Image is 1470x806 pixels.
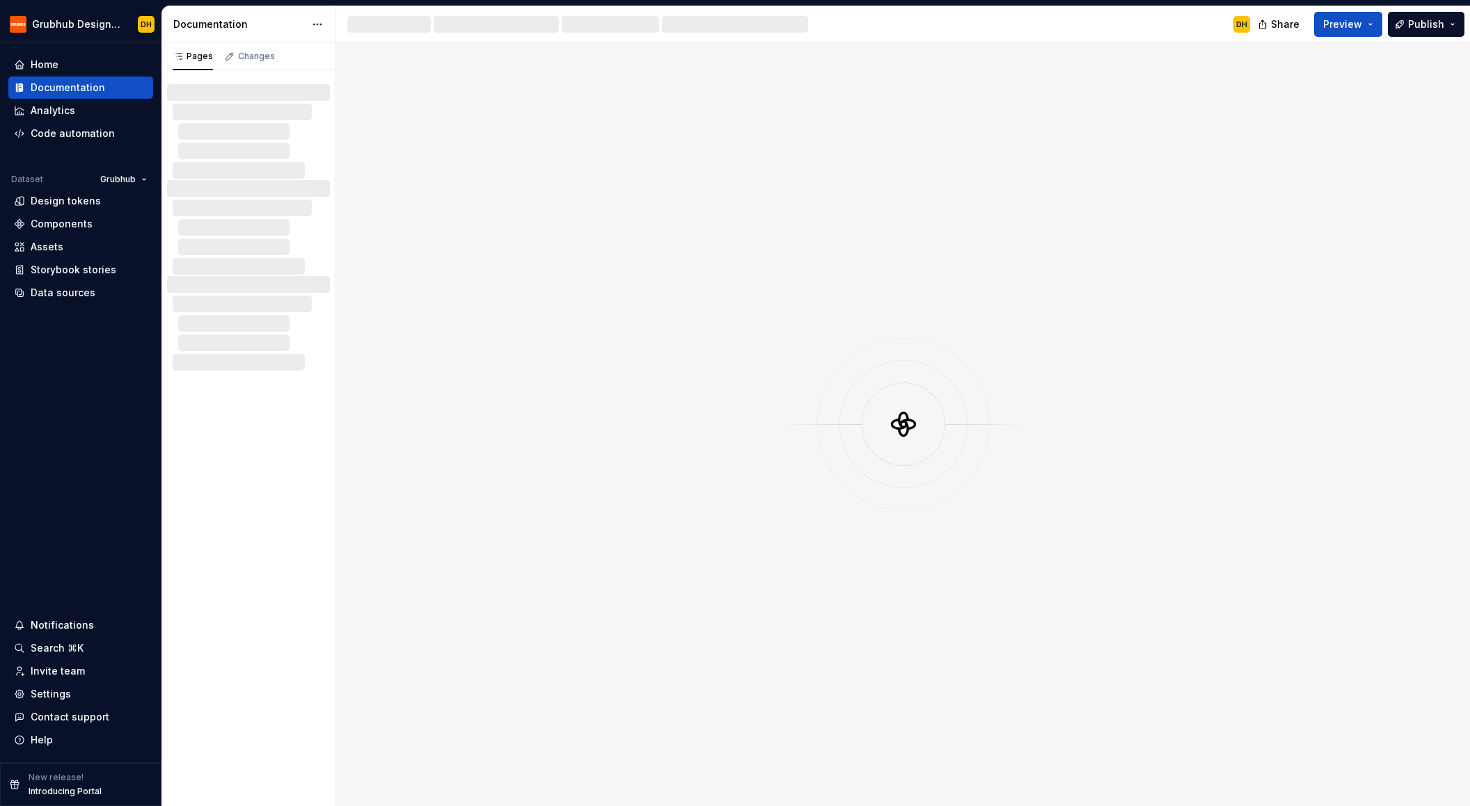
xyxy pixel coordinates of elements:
[8,190,153,212] a: Design tokens
[3,9,159,39] button: Grubhub Design SystemDH
[31,104,75,118] div: Analytics
[31,217,93,231] div: Components
[8,660,153,682] a: Invite team
[1388,12,1464,37] button: Publish
[238,51,275,62] div: Changes
[1408,17,1444,31] span: Publish
[31,618,94,632] div: Notifications
[8,122,153,145] a: Code automation
[141,19,152,30] div: DH
[31,58,58,72] div: Home
[8,236,153,258] a: Assets
[1323,17,1362,31] span: Preview
[31,127,115,140] div: Code automation
[8,706,153,728] button: Contact support
[8,282,153,304] a: Data sources
[1271,17,1299,31] span: Share
[31,641,84,655] div: Search ⌘K
[8,54,153,76] a: Home
[1314,12,1382,37] button: Preview
[8,637,153,659] button: Search ⌘K
[31,664,85,678] div: Invite team
[31,240,63,254] div: Assets
[31,194,101,208] div: Design tokens
[32,17,121,31] div: Grubhub Design System
[8,213,153,235] a: Components
[173,51,213,62] div: Pages
[173,17,305,31] div: Documentation
[8,683,153,705] a: Settings
[29,786,102,797] p: Introducing Portal
[8,76,153,99] a: Documentation
[1251,12,1309,37] button: Share
[11,174,43,185] div: Dataset
[31,733,53,747] div: Help
[94,170,153,189] button: Grubhub
[8,259,153,281] a: Storybook stories
[31,687,71,701] div: Settings
[100,174,136,185] span: Grubhub
[8,614,153,636] button: Notifications
[31,286,95,300] div: Data sources
[31,81,105,95] div: Documentation
[8,729,153,751] button: Help
[31,710,109,724] div: Contact support
[8,99,153,122] a: Analytics
[10,16,26,33] img: 4e8d6f31-f5cf-47b4-89aa-e4dec1dc0822.png
[31,263,116,277] div: Storybook stories
[29,772,84,783] p: New release!
[1236,19,1247,30] div: DH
